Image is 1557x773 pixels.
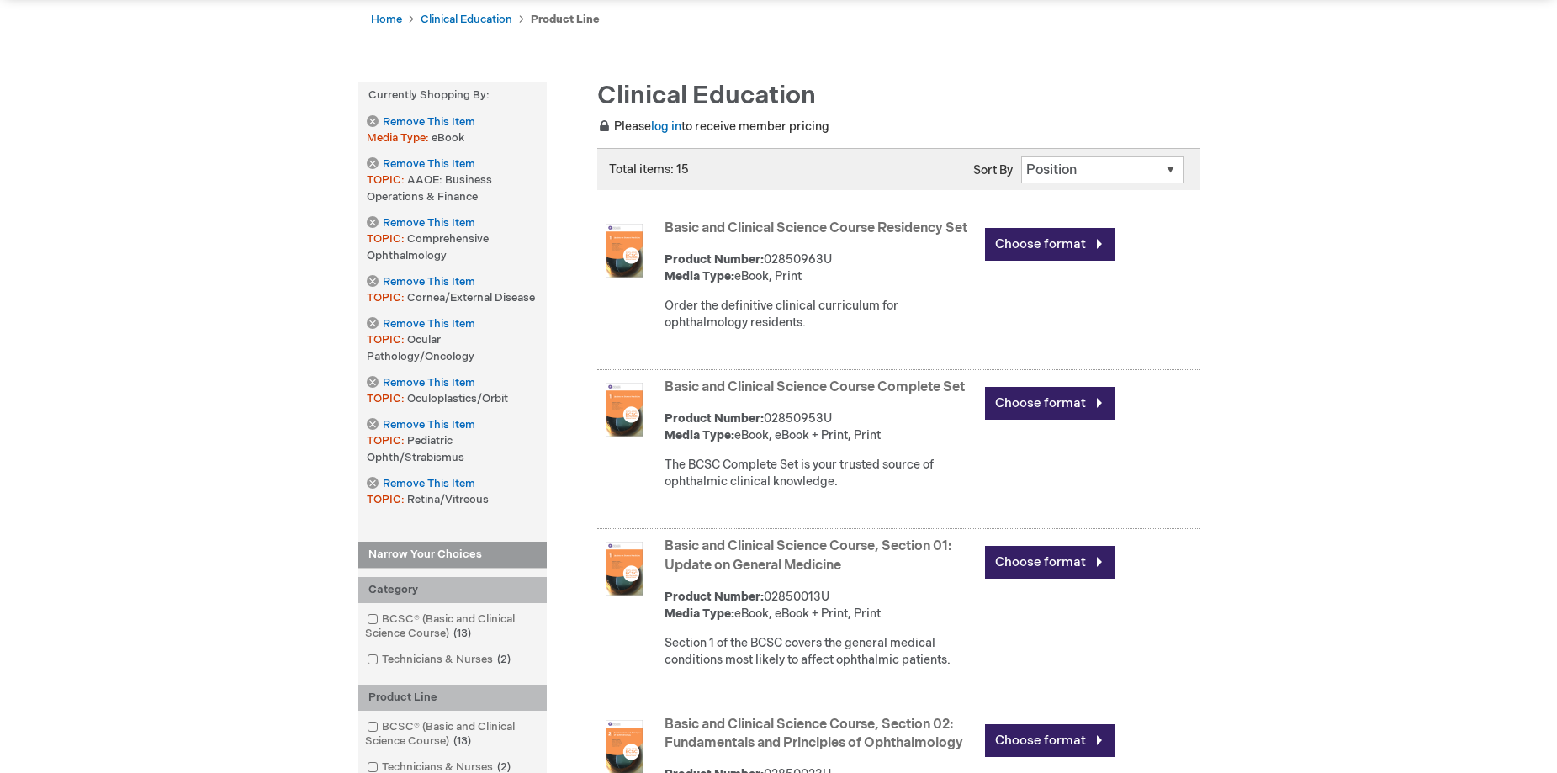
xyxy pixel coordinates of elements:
span: Remove This Item [383,114,475,130]
strong: Product Number: [665,252,764,267]
span: TOPIC [367,392,407,405]
span: Remove This Item [383,274,475,290]
span: TOPIC [367,493,407,506]
span: Pediatric Ophth/Strabismus [367,434,464,464]
strong: Currently Shopping by: [358,82,547,109]
span: Comprehensive Ophthalmology [367,232,489,262]
img: Basic and Clinical Science Course Residency Set [597,224,651,278]
strong: Narrow Your Choices [358,542,547,569]
strong: Product Number: [665,411,764,426]
span: 13 [449,734,475,748]
span: TOPIC [367,232,407,246]
a: Home [371,13,402,26]
label: Sort By [973,163,1013,177]
a: Remove This Item [367,157,474,172]
strong: Media Type: [665,269,734,283]
span: Remove This Item [383,156,475,172]
span: Retina/Vitreous [407,493,489,506]
a: Remove This Item [367,115,474,130]
a: Remove This Item [367,216,474,230]
strong: Media Type: [665,606,734,621]
a: Basic and Clinical Science Course, Section 02: Fundamentals and Principles of Ophthalmology [665,717,963,752]
span: TOPIC [367,291,407,304]
a: Remove This Item [367,275,474,289]
div: Category [358,577,547,603]
div: Product Line [358,685,547,711]
div: 02850013U eBook, eBook + Print, Print [665,589,977,622]
img: Basic and Clinical Science Course Complete Set [597,383,651,437]
span: Remove This Item [383,476,475,492]
a: Clinical Education [421,13,512,26]
span: Clinical Education [597,81,816,111]
span: Oculoplastics/Orbit [407,392,508,405]
img: Basic and Clinical Science Course, Section 01: Update on General Medicine [597,542,651,596]
span: Total items: 15 [609,162,689,177]
a: Choose format [985,546,1115,579]
strong: Media Type: [665,428,734,442]
span: Remove This Item [383,316,475,332]
span: eBook [432,131,464,145]
div: 02850953U eBook, eBook + Print, Print [665,410,977,444]
span: 13 [449,627,475,640]
span: TOPIC [367,434,407,447]
span: Remove This Item [383,215,475,231]
a: Basic and Clinical Science Course Residency Set [665,220,967,236]
a: Technicians & Nurses2 [363,652,517,668]
a: Choose format [985,387,1115,420]
a: Remove This Item [367,477,474,491]
a: Basic and Clinical Science Course Complete Set [665,379,965,395]
span: TOPIC [367,173,407,187]
a: Basic and Clinical Science Course, Section 01: Update on General Medicine [665,538,951,574]
a: BCSC® (Basic and Clinical Science Course)13 [363,612,543,642]
div: The BCSC Complete Set is your trusted source of ophthalmic clinical knowledge. [665,457,977,490]
span: Media Type [367,131,432,145]
span: Please to receive member pricing [597,119,829,134]
span: Remove This Item [383,417,475,433]
div: Order the definitive clinical curriculum for ophthalmology residents. [665,298,977,331]
strong: Product Number: [665,590,764,604]
span: AAOE: Business Operations & Finance [367,173,492,204]
a: Remove This Item [367,317,474,331]
span: 2 [493,653,515,666]
div: 02850963U eBook, Print [665,251,977,285]
a: log in [651,119,681,134]
a: Choose format [985,228,1115,261]
a: BCSC® (Basic and Clinical Science Course)13 [363,719,543,749]
span: Remove This Item [383,375,475,391]
span: Cornea/External Disease [407,291,535,304]
span: TOPIC [367,333,407,347]
a: Remove This Item [367,418,474,432]
a: Remove This Item [367,376,474,390]
strong: Product Line [531,13,600,26]
a: Choose format [985,724,1115,757]
span: Ocular Pathology/Oncology [367,333,474,363]
div: Section 1 of the BCSC covers the general medical conditions most likely to affect ophthalmic pati... [665,635,977,669]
